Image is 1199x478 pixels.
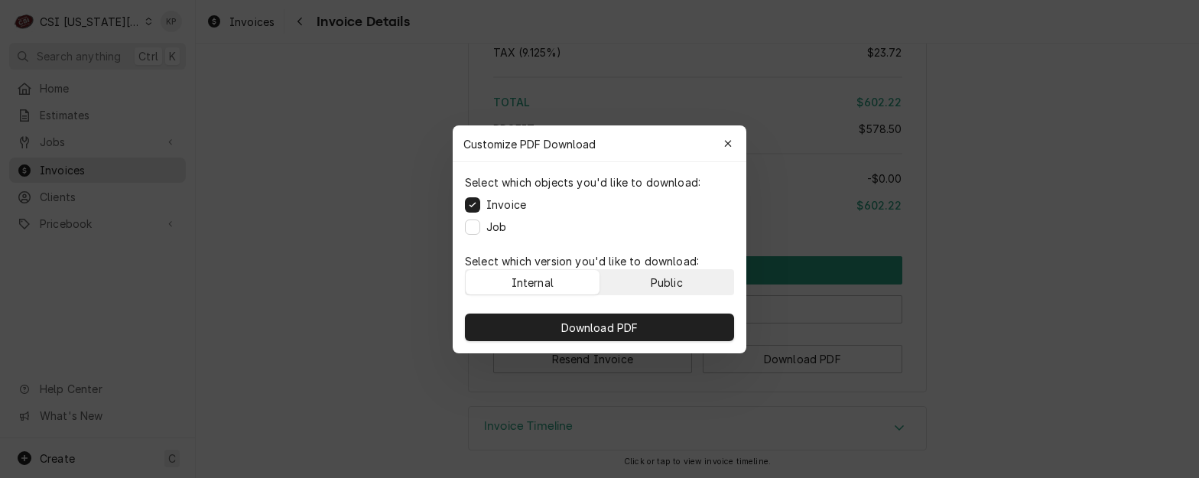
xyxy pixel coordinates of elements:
span: Download PDF [558,319,642,335]
div: Public [651,274,683,290]
p: Select which version you'd like to download: [465,253,734,269]
label: Job [486,219,506,235]
p: Select which objects you'd like to download: [465,174,700,190]
div: Customize PDF Download [453,125,746,162]
div: Internal [512,274,554,290]
button: Download PDF [465,314,734,341]
label: Invoice [486,197,526,213]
